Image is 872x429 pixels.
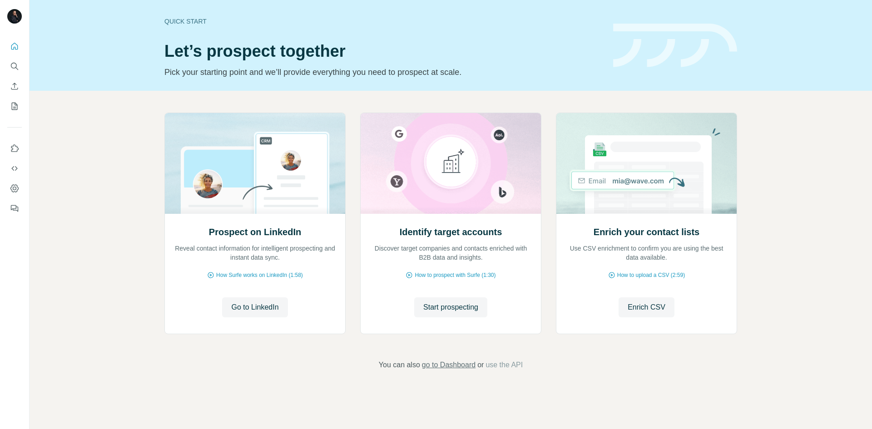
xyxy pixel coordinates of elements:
p: Use CSV enrichment to confirm you are using the best data available. [565,244,728,262]
button: My lists [7,98,22,114]
button: Quick start [7,38,22,54]
p: Discover target companies and contacts enriched with B2B data and insights. [370,244,532,262]
button: Enrich CSV [619,297,674,317]
h2: Enrich your contact lists [594,226,699,238]
button: Feedback [7,200,22,217]
button: Dashboard [7,180,22,197]
span: How to prospect with Surfe (1:30) [415,271,495,279]
button: Enrich CSV [7,78,22,94]
p: Reveal contact information for intelligent prospecting and instant data sync. [174,244,336,262]
img: Prospect on LinkedIn [164,113,346,214]
p: Pick your starting point and we’ll provide everything you need to prospect at scale. [164,66,602,79]
button: Use Surfe API [7,160,22,177]
button: use the API [486,360,523,370]
img: Enrich your contact lists [556,113,737,214]
span: Enrich CSV [628,302,665,313]
button: Search [7,58,22,74]
button: go to Dashboard [422,360,476,370]
span: Start prospecting [423,302,478,313]
span: How to upload a CSV (2:59) [617,271,685,279]
h2: Identify target accounts [400,226,502,238]
img: banner [613,24,737,68]
button: Start prospecting [414,297,487,317]
button: Go to LinkedIn [222,297,287,317]
span: How Surfe works on LinkedIn (1:58) [216,271,303,279]
span: Go to LinkedIn [231,302,278,313]
button: Use Surfe on LinkedIn [7,140,22,157]
span: or [477,360,484,370]
div: Quick start [164,17,602,26]
h2: Prospect on LinkedIn [209,226,301,238]
img: Identify target accounts [360,113,541,214]
h1: Let’s prospect together [164,42,602,60]
span: You can also [379,360,420,370]
img: Avatar [7,9,22,24]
